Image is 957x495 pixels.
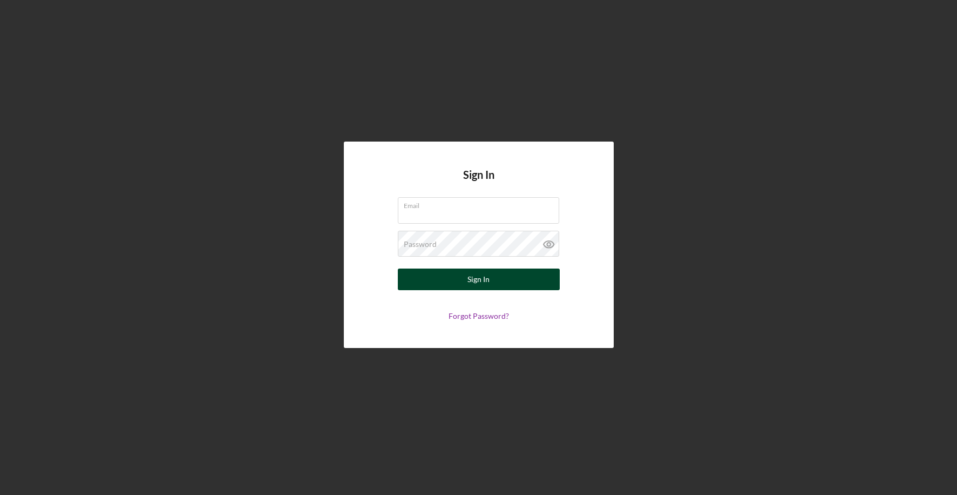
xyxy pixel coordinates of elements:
label: Email [404,198,559,210]
label: Password [404,240,437,249]
button: Sign In [398,269,560,290]
a: Forgot Password? [449,311,509,320]
h4: Sign In [463,169,494,197]
div: Sign In [467,269,490,290]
